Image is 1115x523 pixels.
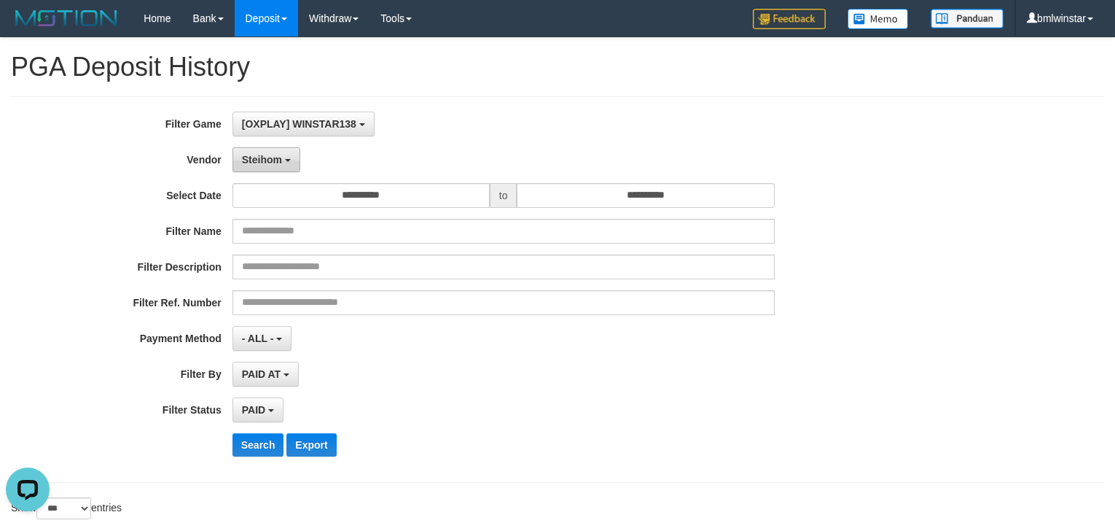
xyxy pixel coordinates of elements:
button: PAID AT [232,362,299,387]
span: [OXPLAY] WINSTAR138 [242,118,356,130]
button: Steihom [232,147,300,172]
img: MOTION_logo.png [11,7,122,29]
button: [OXPLAY] WINSTAR138 [232,112,375,136]
button: Search [232,433,284,457]
img: Feedback.jpg [753,9,826,29]
span: - ALL - [242,333,274,344]
img: panduan.png [931,9,1003,28]
button: Open LiveChat chat widget [6,6,50,50]
span: Steihom [242,154,282,166]
button: Export [286,433,336,457]
label: Show entries [11,497,122,519]
img: Button%20Memo.svg [848,9,909,29]
select: Showentries [36,497,91,519]
span: PAID AT [242,368,281,380]
span: to [490,183,517,208]
button: - ALL - [232,326,292,351]
button: PAID [232,398,283,422]
h1: PGA Deposit History [11,53,1104,82]
span: PAID [242,404,265,416]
